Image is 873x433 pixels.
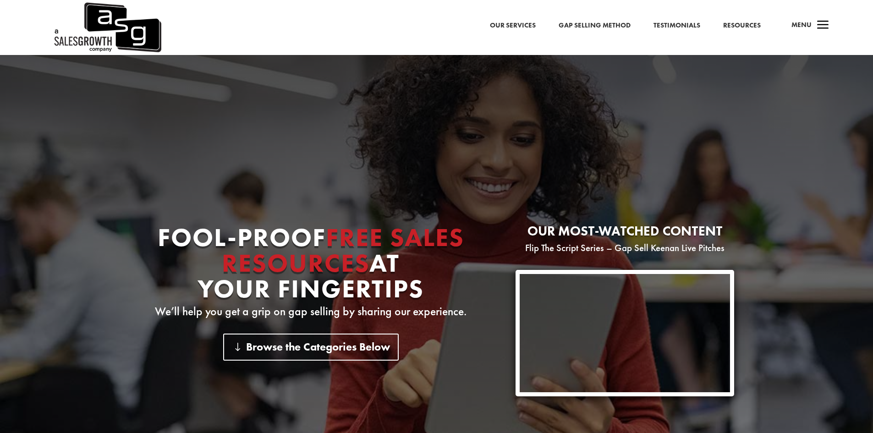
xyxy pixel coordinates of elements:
[516,225,734,242] h2: Our most-watched content
[139,225,483,306] h1: Fool-proof At Your Fingertips
[490,20,536,32] a: Our Services
[814,16,832,35] span: a
[559,20,631,32] a: Gap Selling Method
[791,20,812,29] span: Menu
[516,242,734,253] p: Flip The Script Series – Gap Sell Keenan Live Pitches
[222,221,464,280] span: Free Sales Resources
[723,20,761,32] a: Resources
[653,20,700,32] a: Testimonials
[139,306,483,317] p: We’ll help you get a grip on gap selling by sharing our experience.
[223,334,399,361] a: Browse the Categories Below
